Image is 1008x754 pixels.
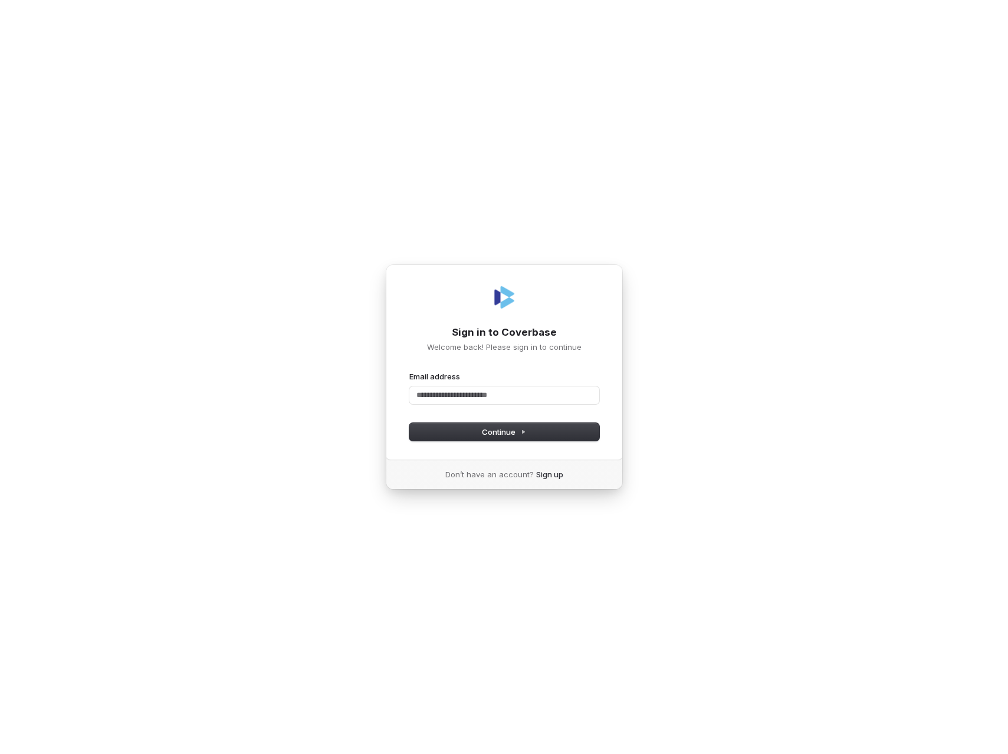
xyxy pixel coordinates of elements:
[536,469,563,480] a: Sign up
[482,427,526,437] span: Continue
[490,283,518,312] img: Coverbase
[445,469,534,480] span: Don’t have an account?
[409,326,599,340] h1: Sign in to Coverbase
[409,371,460,382] label: Email address
[409,423,599,441] button: Continue
[409,342,599,352] p: Welcome back! Please sign in to continue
